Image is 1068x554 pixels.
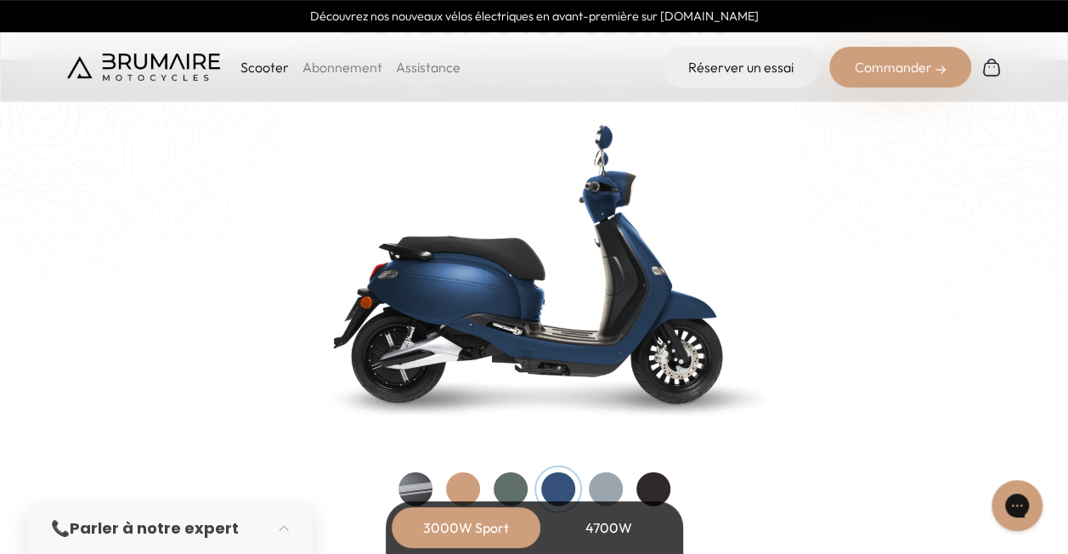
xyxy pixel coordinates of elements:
[240,57,289,77] p: Scooter
[398,507,534,548] div: 3000W Sport
[983,474,1051,537] iframe: Gorgias live chat messenger
[829,47,971,88] div: Commander
[981,57,1002,77] img: Panier
[663,47,819,88] a: Réserver un essai
[67,54,220,81] img: Brumaire Motocycles
[302,59,382,76] a: Abonnement
[541,507,677,548] div: 4700W
[935,65,946,75] img: right-arrow-2.png
[396,59,461,76] a: Assistance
